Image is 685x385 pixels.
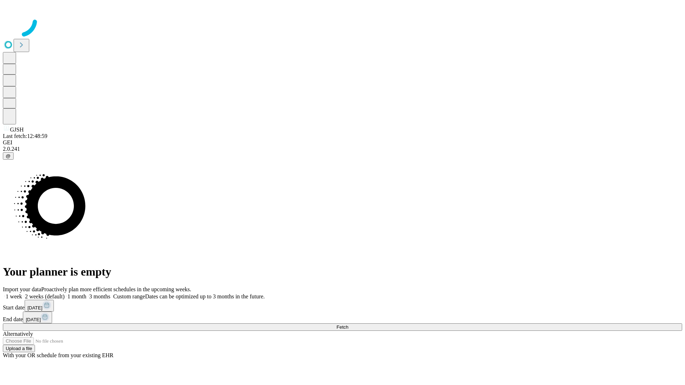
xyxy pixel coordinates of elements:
[145,293,265,299] span: Dates can be optimized up to 3 months in the future.
[3,300,682,312] div: Start date
[3,139,682,146] div: GEI
[6,153,11,159] span: @
[3,133,47,139] span: Last fetch: 12:48:59
[10,127,24,133] span: GJSH
[3,331,33,337] span: Alternatively
[23,312,52,323] button: [DATE]
[6,293,22,299] span: 1 week
[336,324,348,330] span: Fetch
[113,293,145,299] span: Custom range
[3,323,682,331] button: Fetch
[89,293,110,299] span: 3 months
[26,317,41,322] span: [DATE]
[25,300,54,312] button: [DATE]
[3,352,113,358] span: With your OR schedule from your existing EHR
[3,146,682,152] div: 2.0.241
[41,286,191,292] span: Proactively plan more efficient schedules in the upcoming weeks.
[3,152,14,160] button: @
[27,305,42,310] span: [DATE]
[3,265,682,278] h1: Your planner is empty
[67,293,86,299] span: 1 month
[3,312,682,323] div: End date
[25,293,65,299] span: 2 weeks (default)
[3,286,41,292] span: Import your data
[3,345,35,352] button: Upload a file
